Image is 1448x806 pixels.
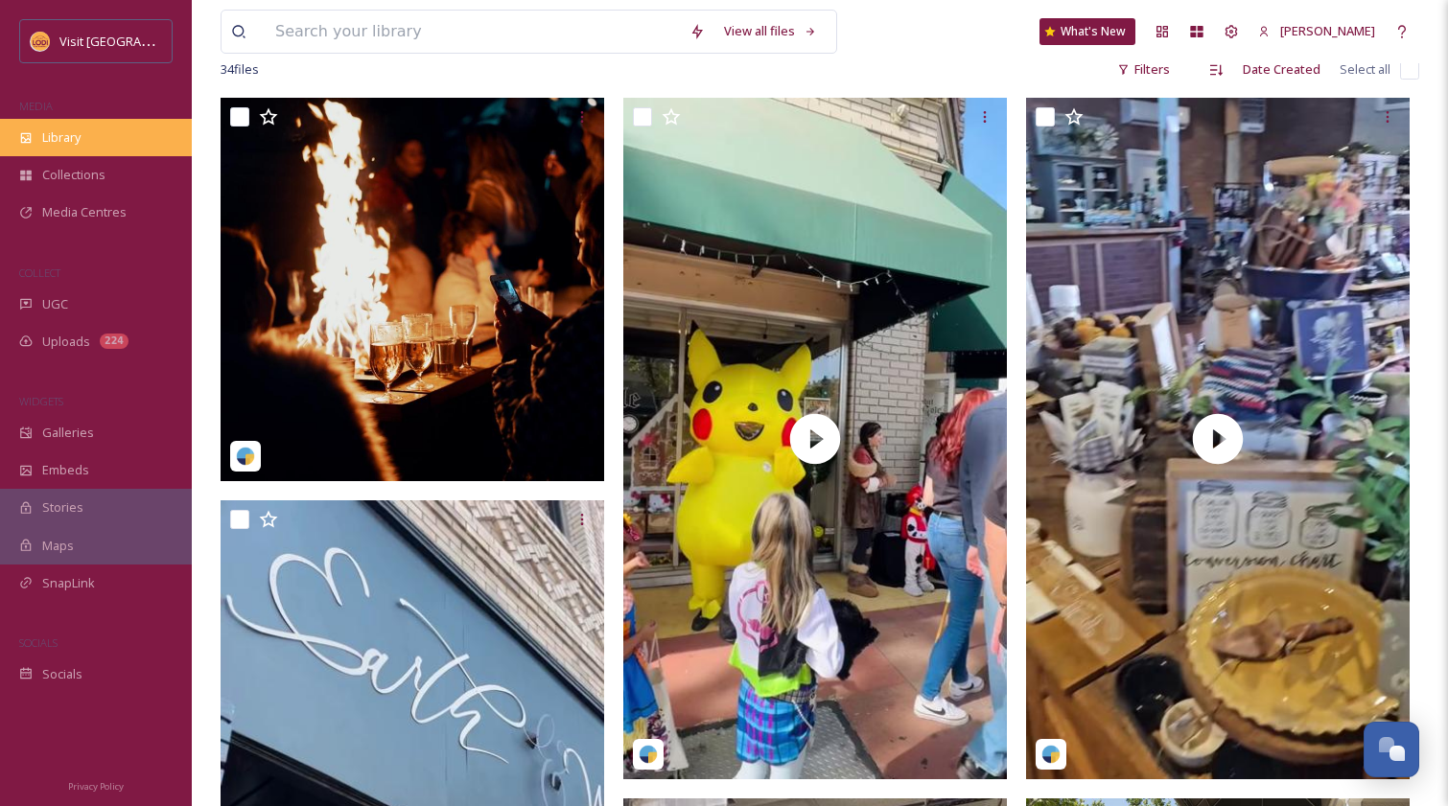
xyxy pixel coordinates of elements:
[1233,51,1330,88] div: Date Created
[42,574,95,592] span: SnapLink
[42,424,94,442] span: Galleries
[221,98,604,481] img: visitlodi-2689486.jpg
[1039,18,1135,45] a: What's New
[19,635,58,650] span: SOCIALS
[1364,722,1419,777] button: Open Chat
[1340,60,1390,79] span: Select all
[42,128,81,147] span: Library
[714,12,827,50] a: View all files
[1041,745,1061,764] img: snapsea-logo.png
[68,780,124,793] span: Privacy Policy
[42,166,105,184] span: Collections
[1280,22,1375,39] span: [PERSON_NAME]
[1249,12,1385,50] a: [PERSON_NAME]
[1026,98,1410,779] img: thumbnail
[42,295,68,313] span: UGC
[31,32,50,51] img: Square%20Social%20Visit%20Lodi.png
[221,60,259,79] span: 34 file s
[19,99,53,113] span: MEDIA
[68,773,124,796] a: Privacy Policy
[42,203,127,221] span: Media Centres
[42,498,83,517] span: Stories
[639,745,658,764] img: snapsea-logo.png
[19,265,60,280] span: COLLECT
[236,447,255,466] img: snapsea-logo.png
[19,394,63,408] span: WIDGETS
[266,11,680,53] input: Search your library
[100,334,128,349] div: 224
[42,665,82,683] span: Socials
[42,537,74,555] span: Maps
[1108,51,1179,88] div: Filters
[59,32,208,50] span: Visit [GEOGRAPHIC_DATA]
[623,98,1007,779] img: thumbnail
[42,461,89,479] span: Embeds
[42,333,90,351] span: Uploads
